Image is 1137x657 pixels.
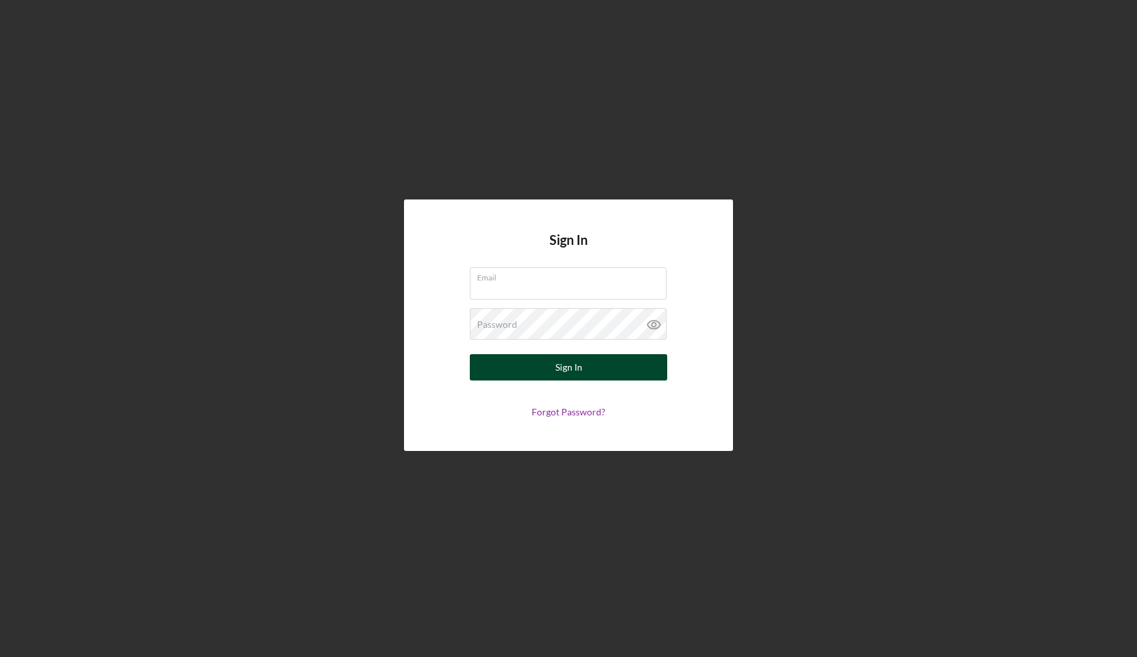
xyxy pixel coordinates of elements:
[470,354,667,381] button: Sign In
[532,406,605,417] a: Forgot Password?
[477,268,667,282] label: Email
[549,232,588,267] h4: Sign In
[477,319,517,330] label: Password
[555,354,582,381] div: Sign In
